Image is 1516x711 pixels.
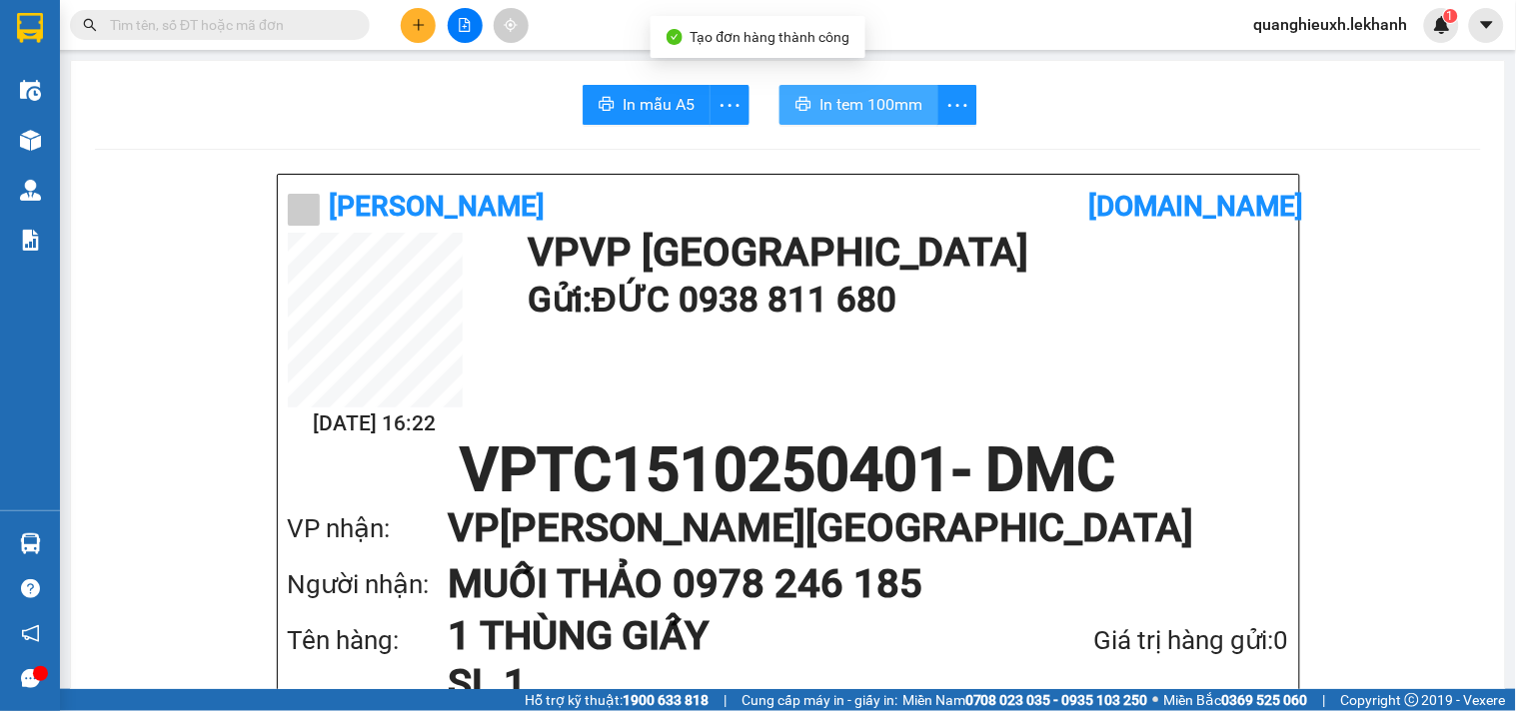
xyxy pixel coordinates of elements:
[458,18,472,32] span: file-add
[448,500,1249,556] h1: VP [PERSON_NAME][GEOGRAPHIC_DATA]
[17,19,48,40] span: Gửi:
[17,17,220,65] div: VP [GEOGRAPHIC_DATA]
[1405,693,1419,707] span: copyright
[21,624,40,643] span: notification
[412,18,426,32] span: plus
[623,692,709,708] strong: 1900 633 818
[1478,16,1496,34] span: caret-down
[20,180,41,201] img: warehouse-icon
[330,190,546,223] b: [PERSON_NAME]
[1153,696,1159,704] span: ⚪️
[288,564,448,605] div: Người nhận:
[599,96,615,115] span: printer
[20,80,41,101] img: warehouse-icon
[1238,12,1424,37] span: quanghieuxh.lekhanh
[583,85,711,125] button: printerIn mẫu A5
[1447,9,1454,23] span: 1
[691,29,850,45] span: Tạo đơn hàng thành công
[83,18,97,32] span: search
[525,689,709,711] span: Hỗ trợ kỹ thuật:
[20,130,41,151] img: warehouse-icon
[231,134,259,155] span: CC :
[448,612,988,660] h1: 1 THÙNG GIẤY
[21,669,40,688] span: message
[1469,8,1504,43] button: caret-down
[988,620,1289,661] div: Giá trị hàng gửi: 0
[1164,689,1308,711] span: Miền Bắc
[110,14,346,36] input: Tìm tên, số ĐT hoặc mã đơn
[494,8,529,43] button: aim
[234,19,282,40] span: Nhận:
[448,556,1249,612] h1: MUỐI THẢO 0978 246 185
[234,89,437,117] div: 0909020502
[231,129,439,157] div: 40.000
[17,89,220,117] div: 0914885770
[528,233,1279,273] h1: VP VP [GEOGRAPHIC_DATA]
[20,230,41,251] img: solution-icon
[1433,16,1451,34] img: icon-new-feature
[288,620,448,661] div: Tên hàng:
[795,96,811,115] span: printer
[448,8,483,43] button: file-add
[724,689,727,711] span: |
[17,65,220,89] div: sơn mt
[965,692,1148,708] strong: 0708 023 035 - 0935 103 250
[1323,689,1326,711] span: |
[234,17,437,65] div: VP [GEOGRAPHIC_DATA]
[902,689,1148,711] span: Miền Nam
[742,689,897,711] span: Cung cấp máy in - giấy in:
[401,8,436,43] button: plus
[623,92,695,117] span: In mẫu A5
[288,508,448,549] div: VP nhận:
[288,440,1289,500] h1: VPTC1510250401 - DMC
[779,85,938,125] button: printerIn tem 100mm
[938,93,976,118] span: more
[1088,190,1304,223] b: [DOMAIN_NAME]
[710,85,750,125] button: more
[448,660,988,708] h1: SL 1
[1222,692,1308,708] strong: 0369 525 060
[937,85,977,125] button: more
[667,29,683,45] span: check-circle
[528,273,1279,328] h1: Gửi: ĐỨC 0938 811 680
[504,18,518,32] span: aim
[21,579,40,598] span: question-circle
[711,93,749,118] span: more
[288,407,463,440] h2: [DATE] 16:22
[17,13,43,43] img: logo-vxr
[20,533,41,554] img: warehouse-icon
[234,65,437,89] div: loi
[1444,9,1458,23] sup: 1
[819,92,922,117] span: In tem 100mm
